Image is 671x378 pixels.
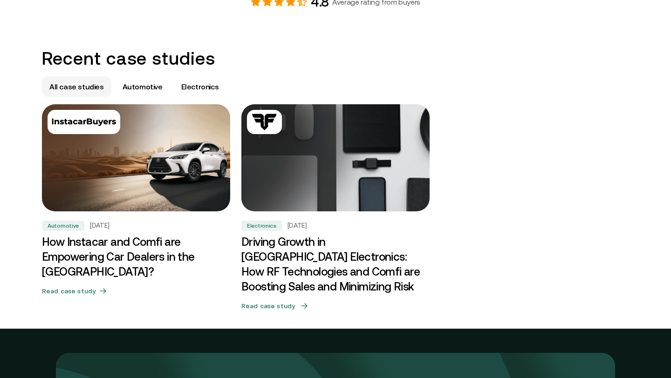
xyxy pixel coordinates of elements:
img: Electronics [251,114,278,130]
h3: How Instacar and Comfi are Empowering Car Dealers in the [GEOGRAPHIC_DATA]? [42,235,230,279]
button: Read case study [241,298,430,314]
h2: Recent case studies [42,48,629,69]
a: AutomotiveHow Instacar and Comfi are Empowering Car Dealers in the UAE?Automotive[DATE]How Instac... [42,104,230,317]
img: Automotive [51,114,116,130]
h3: Driving Growth in [GEOGRAPHIC_DATA] Electronics: How RF Technologies and Comfi are Boosting Sales... [241,235,430,294]
p: Electronics [181,81,219,92]
img: Driving Growth in UAE Electronics: How RF Technologies and Comfi are Boosting Sales and Minimizin... [237,101,434,214]
h5: [DATE] [90,222,110,230]
h5: Read case study [241,301,295,310]
a: ElectronicsDriving Growth in UAE Electronics: How RF Technologies and Comfi are Boosting Sales an... [241,104,430,317]
p: Automotive [123,81,163,92]
h5: Read case study [42,286,96,296]
div: Automotive [42,221,84,231]
div: Electronics [241,221,282,231]
p: All case studies [49,81,104,92]
button: Read case study [42,283,230,299]
h5: [DATE] [288,222,307,230]
img: How Instacar and Comfi are Empowering Car Dealers in the UAE? [42,104,230,211]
